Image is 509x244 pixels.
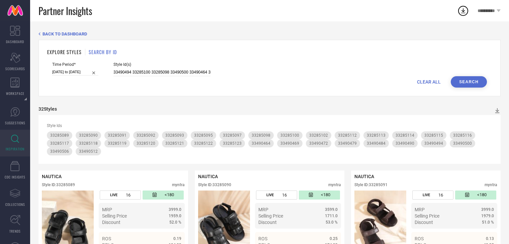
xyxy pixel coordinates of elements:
[321,192,330,198] span: <180
[42,182,75,187] div: Style ID: 33285089
[113,69,210,76] input: Enter comma separated style ids e.g. 12345, 67890
[424,133,443,138] span: 33285115
[6,39,24,44] span: DASHBOARD
[457,5,469,17] div: Open download list
[126,193,131,198] span: 16
[79,141,98,146] span: 33285118
[415,207,425,212] span: MRP
[367,141,386,146] span: 33490484
[47,48,82,55] h1: EXPLORE STYLES
[52,69,98,76] input: Select time period
[173,236,181,241] span: 0.19
[486,236,494,241] span: 0.13
[338,133,357,138] span: 33285112
[451,76,487,88] button: Search
[453,133,472,138] span: 33285116
[5,66,25,71] span: SCORECARDS
[438,193,443,198] span: 16
[50,141,69,146] span: 33285117
[165,133,184,138] span: 33285093
[194,141,213,146] span: 33285122
[325,207,338,212] span: 3599.0
[198,174,218,179] span: NAUTICA
[485,182,497,187] div: myntra
[354,174,374,179] span: NAUTICA
[338,141,357,146] span: 33490479
[415,236,424,241] span: ROS
[52,62,98,67] span: Time Period*
[258,213,283,219] span: Selling Price
[280,141,299,146] span: 33490469
[100,191,141,200] div: Number of days the style has been live on the platform
[89,48,117,55] h1: SEARCH BY ID
[38,4,92,18] span: Partner Insights
[309,133,328,138] span: 33285102
[328,182,341,187] div: myntra
[330,236,338,241] span: 0.25
[423,193,430,197] span: LIVE
[299,191,340,200] div: Number of days since the style was first listed on the platform
[481,214,494,218] span: 1979.0
[266,193,274,197] span: LIVE
[282,193,287,198] span: 16
[309,141,328,146] span: 33490472
[165,192,174,198] span: <180
[5,202,25,207] span: COLLECTIONS
[396,133,414,138] span: 33285114
[110,193,117,197] span: LIVE
[258,207,268,212] span: MRP
[258,236,267,241] span: ROS
[108,141,126,146] span: 33285119
[258,220,277,225] span: Discount
[108,133,126,138] span: 33285091
[455,191,496,200] div: Number of days since the style was first listed on the platform
[79,149,98,154] span: 33490512
[424,141,443,146] span: 33490494
[172,182,185,187] div: myntra
[252,141,270,146] span: 33490464
[326,220,338,225] span: 53.0 %
[42,174,62,179] span: NAUTICA
[354,182,388,187] div: Style ID: 33285091
[5,120,25,125] span: SUGGESTIONS
[137,133,155,138] span: 33285092
[50,133,69,138] span: 33285089
[256,191,297,200] div: Number of days the style has been live on the platform
[169,207,181,212] span: 3999.0
[43,31,87,36] span: BACK TO DASHBOARD
[367,133,386,138] span: 33285113
[6,146,24,151] span: INSPIRATION
[223,133,242,138] span: 33285097
[38,106,57,112] div: 32 Styles
[412,191,453,200] div: Number of days the style has been live on the platform
[396,141,414,146] span: 33490490
[102,213,127,219] span: Selling Price
[50,149,69,154] span: 33490506
[417,79,441,85] span: CLEAR ALL
[415,220,433,225] span: Discount
[102,220,120,225] span: Discount
[169,214,181,218] span: 1959.0
[477,192,487,198] span: <180
[453,141,472,146] span: 33490500
[165,141,184,146] span: 33285121
[113,62,210,67] span: Style Id(s)
[47,123,492,128] div: Style Ids
[143,191,184,200] div: Number of days since the style was first listed on the platform
[280,133,299,138] span: 33285100
[5,174,25,179] span: CDC INSIGHTS
[137,141,155,146] span: 33285120
[482,220,494,225] span: 51.0 %
[6,91,24,96] span: WORKSPACE
[9,229,21,234] span: TRENDS
[79,133,98,138] span: 33285090
[198,182,231,187] div: Style ID: 33285090
[252,133,270,138] span: 33285098
[169,220,181,225] span: 52.0 %
[102,207,112,212] span: MRP
[325,214,338,218] span: 1711.0
[194,133,213,138] span: 33285095
[415,213,439,219] span: Selling Price
[102,236,111,241] span: ROS
[38,31,501,36] div: Back TO Dashboard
